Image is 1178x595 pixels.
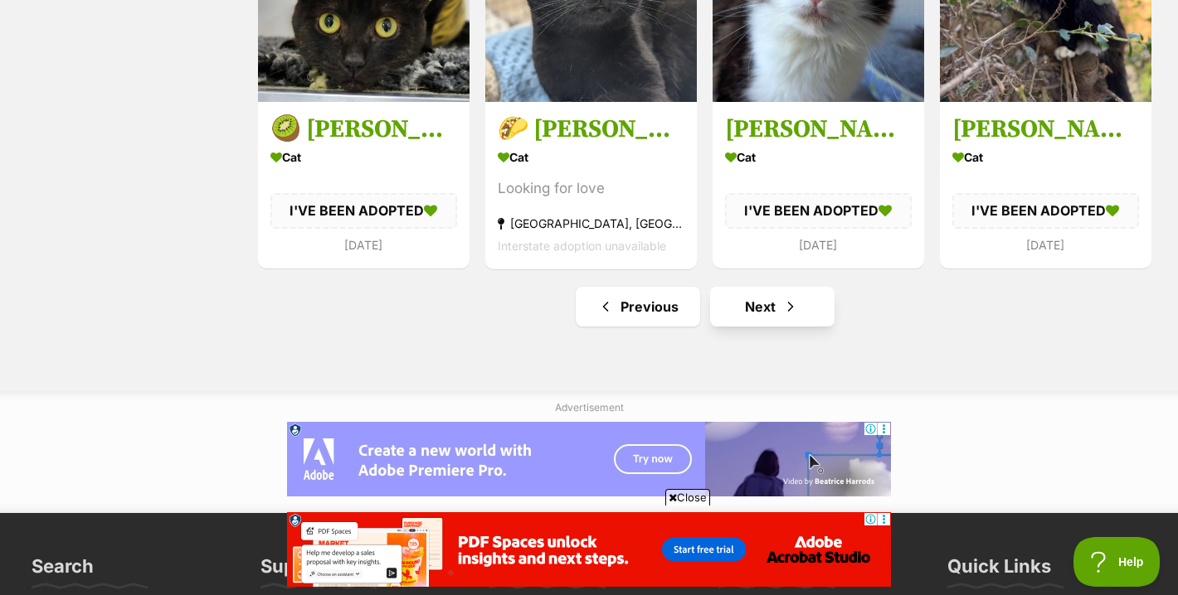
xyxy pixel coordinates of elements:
[940,102,1151,268] a: [PERSON_NAME] 🌷 Cat I'VE BEEN ADOPTED [DATE] favourite
[498,114,684,146] h3: 🌮 [PERSON_NAME] 6184 🌮
[576,287,700,327] a: Previous page
[952,194,1139,229] div: I'VE BEEN ADOPTED
[270,234,457,256] div: [DATE]
[256,287,1153,327] nav: Pagination
[498,239,666,254] span: Interstate adoption unavailable
[498,146,684,170] div: Cat
[1073,537,1161,587] iframe: Help Scout Beacon - Open
[952,146,1139,170] div: Cat
[952,114,1139,146] h3: [PERSON_NAME] 🌷
[270,114,457,146] h3: 🥝 [PERSON_NAME] 6220 🥝
[725,114,912,146] h3: [PERSON_NAME]
[287,512,891,587] iframe: Advertisement
[713,102,924,268] a: [PERSON_NAME] Cat I'VE BEEN ADOPTED [DATE] favourite
[485,102,697,270] a: 🌮 [PERSON_NAME] 6184 🌮 Cat Looking for love [GEOGRAPHIC_DATA], [GEOGRAPHIC_DATA] Interstate adopt...
[270,146,457,170] div: Cat
[260,554,333,588] h3: Support
[947,554,1051,588] h3: Quick Links
[498,213,684,235] div: [GEOGRAPHIC_DATA], [GEOGRAPHIC_DATA]
[32,554,94,588] h3: Search
[710,287,835,327] a: Next page
[725,234,912,256] div: [DATE]
[287,422,891,496] iframe: Advertisement
[952,234,1139,256] div: [DATE]
[725,146,912,170] div: Cat
[270,194,457,229] div: I'VE BEEN ADOPTED
[498,178,684,201] div: Looking for love
[665,489,710,506] span: Close
[725,194,912,229] div: I'VE BEEN ADOPTED
[258,102,470,268] a: 🥝 [PERSON_NAME] 6220 🥝 Cat I'VE BEEN ADOPTED [DATE] favourite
